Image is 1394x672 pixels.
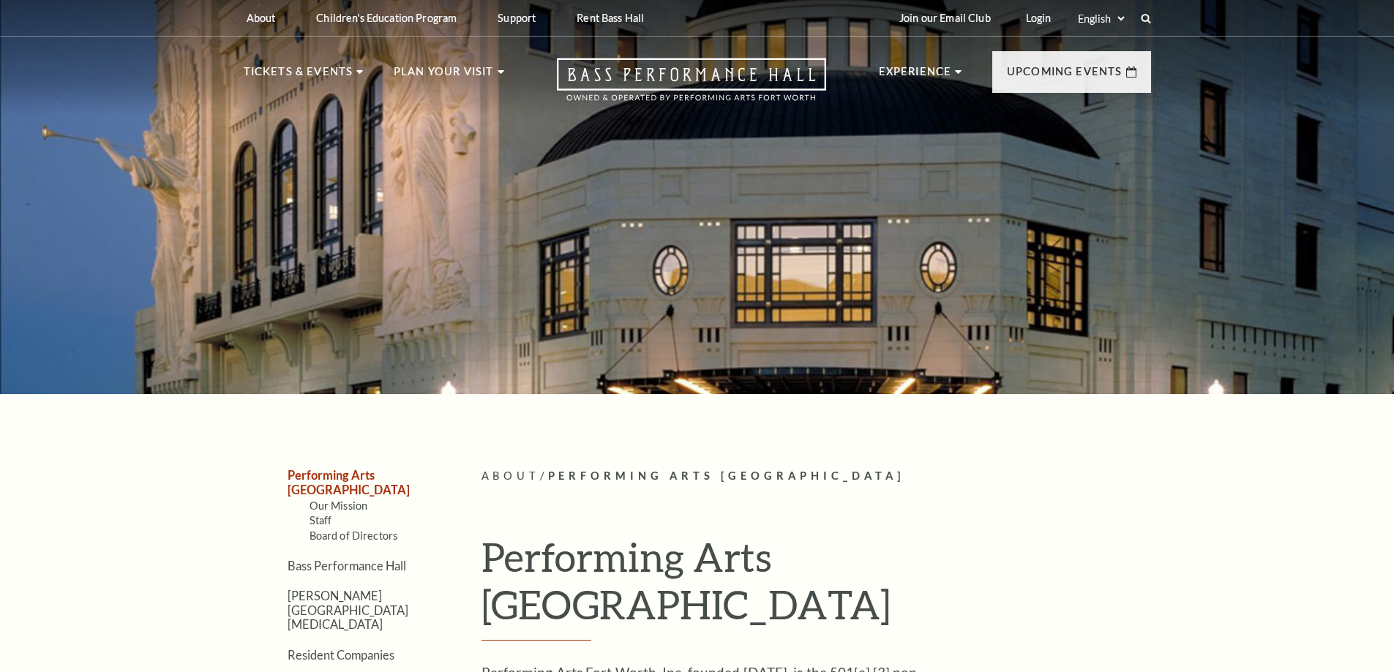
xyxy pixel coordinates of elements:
a: Board of Directors [310,529,398,542]
p: Plan Your Visit [394,63,494,89]
p: Support [498,12,536,24]
p: About [247,12,276,24]
p: Experience [879,63,952,89]
a: Resident Companies [288,648,394,662]
a: Performing Arts [GEOGRAPHIC_DATA] [288,468,410,496]
p: Upcoming Events [1007,63,1123,89]
a: Staff [310,514,332,526]
span: Performing Arts [GEOGRAPHIC_DATA] [548,469,905,482]
select: Select: [1075,12,1127,26]
h1: Performing Arts [GEOGRAPHIC_DATA] [481,533,1151,641]
p: Tickets & Events [244,63,353,89]
span: About [481,469,540,482]
p: / [481,467,1151,486]
a: Our Mission [310,499,368,512]
p: Rent Bass Hall [577,12,644,24]
p: Children's Education Program [316,12,457,24]
a: [PERSON_NAME][GEOGRAPHIC_DATA][MEDICAL_DATA] [288,589,408,631]
a: Bass Performance Hall [288,559,406,573]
